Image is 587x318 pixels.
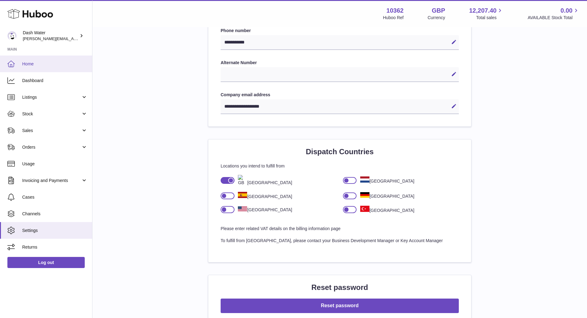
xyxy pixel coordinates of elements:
img: US [238,206,247,211]
span: 0.00 [561,6,573,15]
button: Reset password [221,299,459,313]
a: 12,207.40 Total sales [469,6,503,21]
a: Log out [7,257,85,268]
span: Orders [22,144,81,150]
span: Cases [22,194,88,200]
label: Phone number [221,28,459,34]
p: Locations you intend to fulfill from [221,163,459,169]
div: [GEOGRAPHIC_DATA] [357,206,414,213]
strong: GBP [432,6,445,15]
span: AVAILABLE Stock Total [528,15,580,21]
span: Total sales [476,15,503,21]
div: [GEOGRAPHIC_DATA] [234,175,292,186]
h2: Dispatch Countries [221,147,459,157]
img: james@dash-water.com [7,31,17,40]
span: Returns [22,244,88,250]
label: Alternate Number [221,60,459,66]
span: Invoicing and Payments [22,178,81,184]
div: Huboo Ref [383,15,404,21]
span: Usage [22,161,88,167]
span: Home [22,61,88,67]
a: 0.00 AVAILABLE Stock Total [528,6,580,21]
p: Please enter related VAT details on the billing information page [221,226,459,232]
span: 12,207.40 [469,6,496,15]
img: NL [360,176,369,183]
div: Currency [428,15,445,21]
div: [GEOGRAPHIC_DATA] [357,176,414,184]
div: [GEOGRAPHIC_DATA] [234,206,292,213]
span: [PERSON_NAME][EMAIL_ADDRESS][DOMAIN_NAME] [23,36,124,41]
span: Channels [22,211,88,217]
span: Listings [22,94,81,100]
h2: Reset password [221,283,459,292]
div: [GEOGRAPHIC_DATA] [234,192,292,200]
img: TR [360,206,369,212]
strong: 10362 [386,6,404,15]
span: Sales [22,128,81,134]
span: Settings [22,228,88,233]
label: Company email address [221,92,459,98]
a: Reset password [221,303,459,308]
img: DE [360,192,369,198]
div: Dash Water [23,30,78,42]
p: To fulfill from [GEOGRAPHIC_DATA], please contact your Business Development Manager or Key Accoun... [221,238,459,244]
div: [GEOGRAPHIC_DATA] [357,192,414,199]
img: ES [238,192,247,198]
img: GB [238,175,247,186]
span: Stock [22,111,81,117]
span: Dashboard [22,78,88,84]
